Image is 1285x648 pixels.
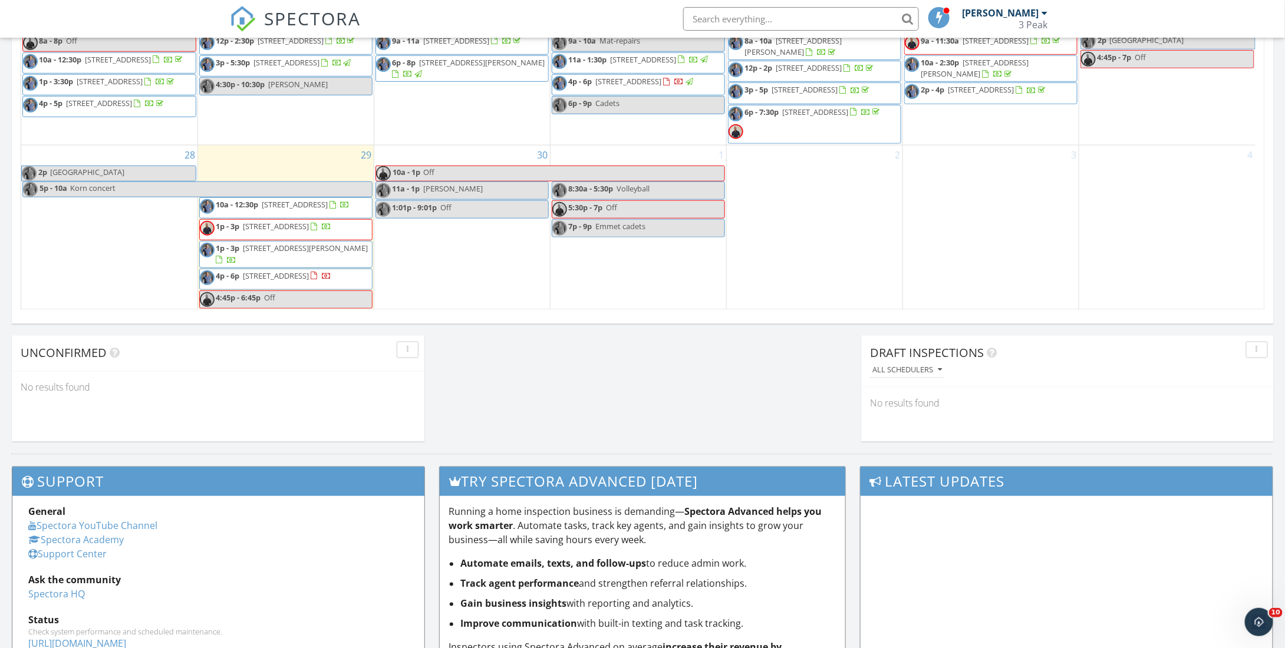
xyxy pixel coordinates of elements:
[449,505,836,547] p: Running a home inspection business is demanding— . Automate tasks, track key agents, and gain ins...
[728,105,901,144] a: 6p - 7:30p [STREET_ADDRESS]
[744,84,871,95] a: 3p - 5p [STREET_ADDRESS]
[1135,52,1146,62] span: Off
[782,107,848,117] span: [STREET_ADDRESS]
[376,35,391,50] img: img_3731.jpeg
[374,145,550,309] td: Go to September 30, 2025
[904,34,1078,55] a: 9a - 11:30a [STREET_ADDRESS]
[39,54,184,65] a: 10a - 12:30p [STREET_ADDRESS]
[552,98,567,113] img: img_3731.jpeg
[23,35,38,50] img: img_1691.jpg
[1097,34,1107,49] span: 2p
[729,62,743,77] img: img_3731.jpeg
[50,167,124,177] span: [GEOGRAPHIC_DATA]
[22,166,37,181] img: img_3731.jpeg
[728,61,901,82] a: 12p - 2p [STREET_ADDRESS]
[552,221,567,236] img: img_3731.jpeg
[905,57,920,72] img: img_3731.jpeg
[12,372,424,404] div: No results found
[22,96,196,117] a: 4p - 5p [STREET_ADDRESS]
[552,35,567,50] img: img_3731.jpeg
[568,98,592,108] span: 6p - 9p
[216,57,250,68] span: 3p - 5:30p
[423,183,483,194] span: [PERSON_NAME]
[460,557,646,570] strong: Automate emails, texts, and follow-ups
[744,62,772,73] span: 12p - 2p
[744,35,842,57] a: 8a - 10a [STREET_ADDRESS][PERSON_NAME]
[200,57,215,72] img: img_3731.jpeg
[216,221,239,232] span: 1p - 3p
[216,35,357,46] a: 12p - 2:30p [STREET_ADDRESS]
[595,98,620,108] span: Cadets
[460,577,836,591] li: and strengthen referral relationships.
[440,202,452,213] span: Off
[729,35,743,50] img: img_3731.jpeg
[568,183,613,194] span: 8:30a - 5:30p
[39,76,176,87] a: 1p - 3:30p [STREET_ADDRESS]
[21,345,107,361] span: Unconfirmed
[905,35,920,50] img: img_1691.jpg
[963,35,1029,46] span: [STREET_ADDRESS]
[21,145,197,309] td: Go to September 28, 2025
[460,577,579,590] strong: Track agent performance
[1079,13,1256,145] td: Go to September 27, 2025
[552,183,567,198] img: img_3731.jpeg
[1097,52,1131,62] span: 4:45p - 7p
[12,467,424,496] h3: Support
[599,35,640,46] span: Mat-repairs
[199,197,373,219] a: 10a - 12:30p [STREET_ADDRESS]
[568,221,592,232] span: 7p - 9p
[744,107,779,117] span: 6p - 7:30p
[606,202,617,213] span: Off
[28,505,65,518] strong: General
[28,573,408,587] div: Ask the community
[182,146,197,164] a: Go to September 28, 2025
[568,54,710,65] a: 11a - 1:30p [STREET_ADDRESS]
[28,613,408,627] div: Status
[264,292,275,303] span: Off
[392,166,421,181] span: 10a - 1p
[253,57,319,68] span: [STREET_ADDRESS]
[39,76,73,87] span: 1p - 3:30p
[375,55,549,82] a: 6p - 8p [STREET_ADDRESS][PERSON_NAME]
[21,13,197,145] td: Go to September 21, 2025
[904,55,1078,82] a: 10a - 2:30p [STREET_ADDRESS][PERSON_NAME]
[729,84,743,99] img: img_3731.jpeg
[552,54,567,69] img: img_3731.jpeg
[552,52,725,74] a: 11a - 1:30p [STREET_ADDRESS]
[776,62,842,73] span: [STREET_ADDRESS]
[921,84,944,95] span: 2p - 4p
[962,7,1039,19] div: [PERSON_NAME]
[199,241,373,267] a: 1p - 3p [STREET_ADDRESS][PERSON_NAME]
[375,34,549,55] a: 9a - 11a [STREET_ADDRESS]
[460,597,566,610] strong: Gain business insights
[729,107,743,121] img: img_3731.jpeg
[921,57,1029,79] a: 10a - 2:30p [STREET_ADDRESS][PERSON_NAME]
[872,366,942,375] div: All schedulers
[552,74,725,95] a: 4p - 6p [STREET_ADDRESS]
[216,221,331,232] a: 1p - 3p [STREET_ADDRESS]
[358,146,374,164] a: Go to September 29, 2025
[70,183,116,193] span: Korn concert
[744,84,768,95] span: 3p - 5p
[28,548,107,561] a: Support Center
[230,16,361,41] a: SPECTORA
[870,345,984,361] span: Draft Inspections
[460,617,577,630] strong: Improve communication
[568,76,695,87] a: 4p - 6p [STREET_ADDRESS]
[376,202,391,217] img: img_3731.jpeg
[1269,608,1283,617] span: 10
[550,145,726,309] td: Go to October 1, 2025
[197,13,374,145] td: Go to September 22, 2025
[392,57,416,68] span: 6p - 8p
[85,54,151,65] span: [STREET_ADDRESS]
[921,57,1029,79] span: [STREET_ADDRESS][PERSON_NAME]
[66,35,77,46] span: Off
[1069,146,1079,164] a: Go to October 3, 2025
[243,221,309,232] span: [STREET_ADDRESS]
[199,219,373,240] a: 1p - 3p [STREET_ADDRESS]
[392,183,420,194] span: 11a - 1p
[22,52,196,74] a: 10a - 12:30p [STREET_ADDRESS]
[216,199,258,210] span: 10a - 12:30p
[392,202,437,213] span: 1:01p - 9:01p
[921,35,959,46] span: 9a - 11:30a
